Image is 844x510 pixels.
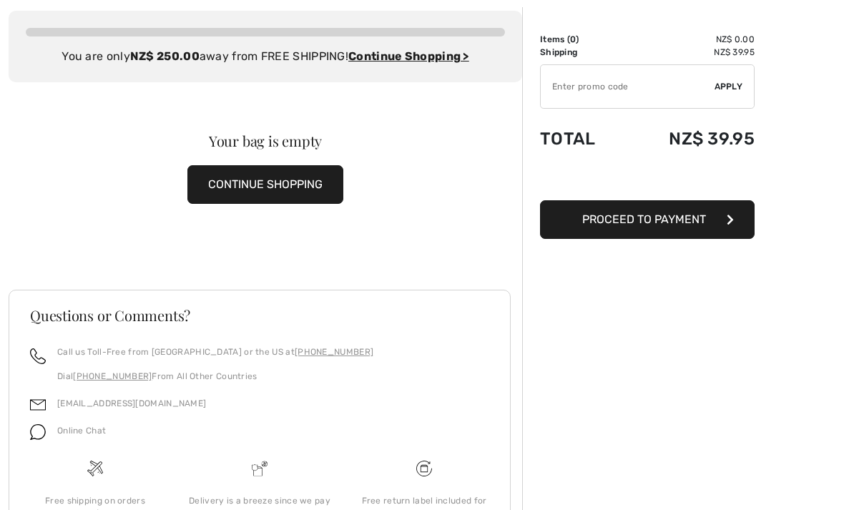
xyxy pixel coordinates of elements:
div: Your bag is empty [34,134,496,148]
button: CONTINUE SHOPPING [187,165,343,204]
a: [PHONE_NUMBER] [295,347,373,357]
img: Free shipping on orders over $250 [416,461,432,476]
td: Items ( ) [540,33,624,46]
td: NZ$ 39.95 [624,114,755,163]
strong: NZ$ 250.00 [130,49,200,63]
img: email [30,397,46,413]
td: NZ$ 39.95 [624,46,755,59]
h3: Questions or Comments? [30,308,489,323]
td: Total [540,114,624,163]
input: Promo code [541,65,715,108]
img: Delivery is a breeze since we pay the duties! [252,461,268,476]
td: Shipping [540,46,624,59]
img: chat [30,424,46,440]
img: call [30,348,46,364]
p: Call us Toll-Free from [GEOGRAPHIC_DATA] or the US at [57,345,373,358]
p: Dial From All Other Countries [57,370,373,383]
span: Proceed to Payment [582,212,706,226]
button: Proceed to Payment [540,200,755,239]
div: You are only away from FREE SHIPPING! [26,48,505,65]
a: Continue Shopping > [348,49,469,63]
span: Online Chat [57,426,106,436]
a: [EMAIL_ADDRESS][DOMAIN_NAME] [57,398,206,408]
iframe: PayPal [540,163,755,195]
span: Apply [715,80,743,93]
img: Free shipping on orders over $250 [87,461,103,476]
a: [PHONE_NUMBER] [73,371,152,381]
span: 0 [570,34,576,44]
td: NZ$ 0.00 [624,33,755,46]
